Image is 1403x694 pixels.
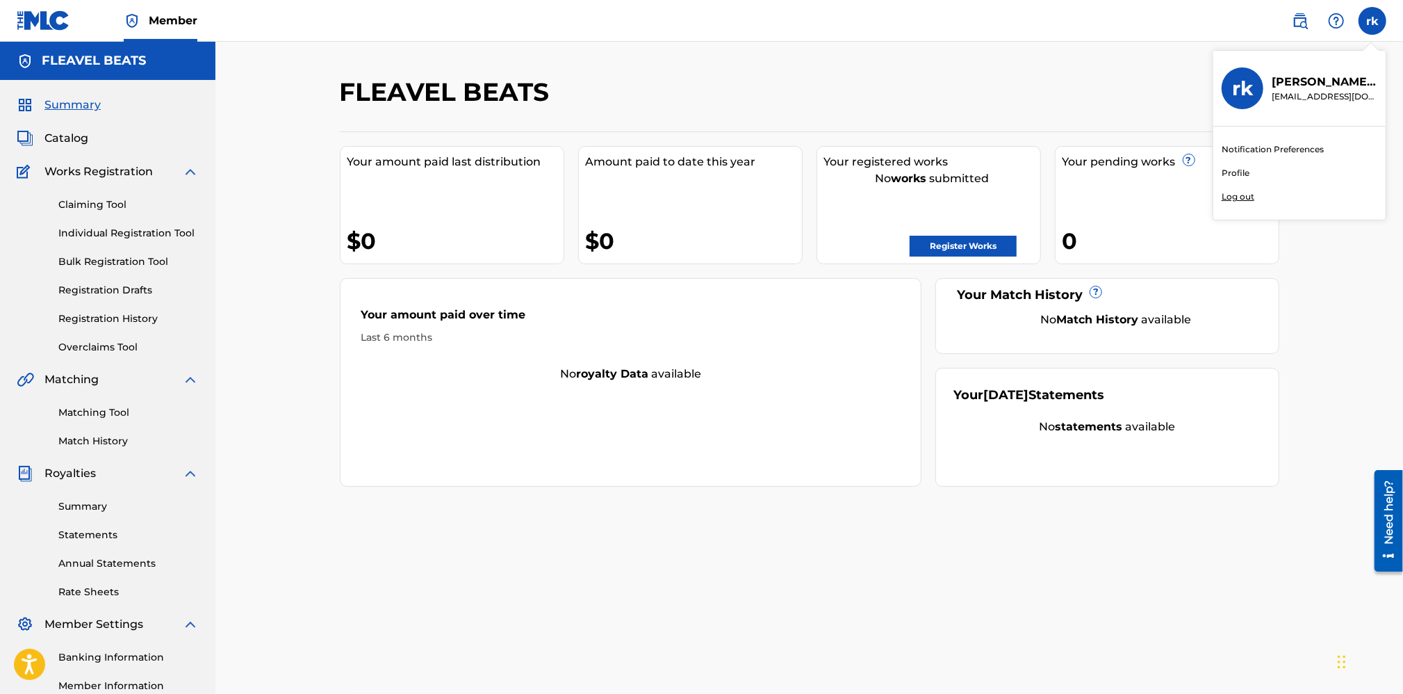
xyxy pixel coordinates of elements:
div: User Menu [1359,7,1386,35]
div: Last 6 months [361,330,901,345]
iframe: Resource Center [1364,465,1403,577]
img: search [1292,13,1308,29]
strong: statements [1055,420,1122,433]
div: No submitted [824,170,1040,187]
a: SummarySummary [17,97,101,113]
h2: FLEAVEL BEATS [340,76,557,108]
h5: FLEAVEL BEATS [42,53,146,69]
span: Member [149,13,197,29]
div: No available [971,312,1261,328]
div: Your Match History [953,286,1261,305]
a: Notification Preferences [1222,143,1324,156]
span: ? [1183,154,1195,166]
img: MLC Logo [17,10,70,31]
span: Member Settings [44,616,143,633]
img: expand [182,163,199,180]
p: robert kroeger [1272,74,1377,90]
a: Individual Registration Tool [58,226,199,241]
span: ? [1090,287,1101,298]
img: Member Settings [17,616,33,633]
img: expand [182,371,199,388]
div: Help [1322,7,1350,35]
div: Drag [1338,641,1346,683]
a: Claiming Tool [58,197,199,212]
div: Your Statements [953,386,1104,405]
a: Public Search [1286,7,1314,35]
a: Rate Sheets [58,585,199,599]
div: 0 [1062,225,1279,257]
span: Works Registration [44,163,153,180]
a: Member Information [58,679,199,693]
a: Annual Statements [58,556,199,571]
img: help [1328,13,1345,29]
div: Your registered works [824,154,1040,170]
a: Statements [58,528,199,542]
a: Bulk Registration Tool [58,255,199,269]
strong: works [891,172,926,185]
strong: Match History [1056,313,1138,326]
iframe: Chat Widget [1334,627,1403,694]
a: Summary [58,499,199,514]
div: Your pending works [1062,154,1279,170]
p: Log out [1222,191,1254,203]
strong: royalty data [576,367,648,380]
img: Catalog [17,130,33,147]
span: Catalog [44,130,88,147]
img: Accounts [17,53,33,70]
span: Summary [44,97,101,113]
a: Banking Information [58,650,199,665]
p: rak735@yahoo.com [1272,90,1377,103]
a: Register Works [910,236,1017,257]
div: Your amount paid last distribution [347,154,564,170]
a: CatalogCatalog [17,130,88,147]
div: Amount paid to date this year [586,154,802,170]
span: [DATE] [983,387,1028,403]
a: Matching Tool [58,405,199,420]
img: expand [182,616,199,633]
a: Registration History [58,312,199,326]
div: $0 [347,225,564,257]
a: Match History [58,434,199,449]
a: Overclaims Tool [58,340,199,355]
h3: rk [1232,76,1253,101]
div: No available [341,366,921,382]
img: Summary [17,97,33,113]
a: Registration Drafts [58,283,199,298]
a: Profile [1222,167,1249,179]
div: $0 [586,225,802,257]
img: Royalties [17,465,33,482]
div: Your amount paid over time [361,307,901,330]
img: Matching [17,371,34,388]
img: Works Registration [17,163,35,180]
img: expand [182,465,199,482]
span: Royalties [44,465,96,482]
img: Top Rightsholder [124,13,140,29]
div: No available [953,419,1261,435]
span: Matching [44,371,99,388]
